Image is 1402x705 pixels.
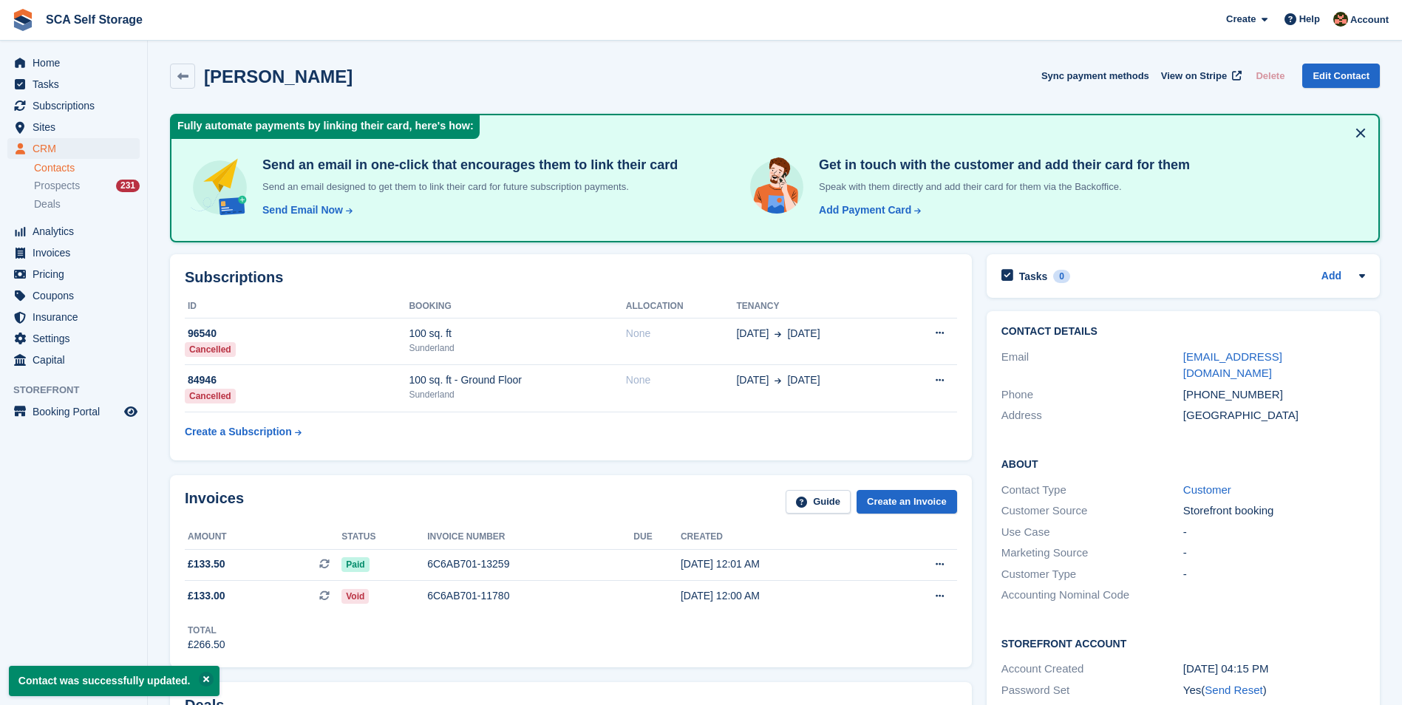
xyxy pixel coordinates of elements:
[1302,64,1380,88] a: Edit Contact
[341,525,427,549] th: Status
[681,588,879,604] div: [DATE] 12:00 AM
[1001,503,1183,520] div: Customer Source
[7,328,140,349] a: menu
[787,372,820,388] span: [DATE]
[1053,270,1070,283] div: 0
[813,157,1190,174] h4: Get in touch with the customer and add their card for them
[1350,13,1389,27] span: Account
[1183,682,1365,699] div: Yes
[1001,682,1183,699] div: Password Set
[1226,12,1256,27] span: Create
[188,624,225,637] div: Total
[171,115,480,139] div: Fully automate payments by linking their card, here's how:
[185,372,409,388] div: 84946
[185,418,302,446] a: Create a Subscription
[1299,12,1320,27] span: Help
[409,341,625,355] div: Sunderland
[7,242,140,263] a: menu
[813,202,922,218] a: Add Payment Card
[1001,524,1183,541] div: Use Case
[262,202,343,218] div: Send Email Now
[1001,326,1365,338] h2: Contact Details
[7,401,140,422] a: menu
[204,67,353,86] h2: [PERSON_NAME]
[1001,386,1183,403] div: Phone
[1321,268,1341,285] a: Add
[7,350,140,370] a: menu
[1183,524,1365,541] div: -
[1183,503,1365,520] div: Storefront booking
[1001,566,1183,583] div: Customer Type
[1041,64,1149,88] button: Sync payment methods
[1183,545,1365,562] div: -
[681,556,879,572] div: [DATE] 12:01 AM
[188,556,225,572] span: £133.50
[33,95,121,116] span: Subscriptions
[1183,407,1365,424] div: [GEOGRAPHIC_DATA]
[681,525,879,549] th: Created
[34,179,80,193] span: Prospects
[626,295,737,319] th: Allocation
[185,424,292,440] div: Create a Subscription
[427,588,633,604] div: 6C6AB701-11780
[409,326,625,341] div: 100 sq. ft
[185,389,236,403] div: Cancelled
[427,556,633,572] div: 6C6AB701-13259
[33,74,121,95] span: Tasks
[188,637,225,653] div: £266.50
[256,180,678,194] p: Send an email designed to get them to link their card for future subscription payments.
[787,326,820,341] span: [DATE]
[33,401,121,422] span: Booking Portal
[819,202,911,218] div: Add Payment Card
[736,295,897,319] th: Tenancy
[34,161,140,175] a: Contacts
[1250,64,1290,88] button: Delete
[122,403,140,420] a: Preview store
[1183,350,1282,380] a: [EMAIL_ADDRESS][DOMAIN_NAME]
[409,295,625,319] th: Booking
[813,180,1190,194] p: Speak with them directly and add their card for them via the Backoffice.
[1001,587,1183,604] div: Accounting Nominal Code
[185,326,409,341] div: 96540
[626,326,737,341] div: None
[188,588,225,604] span: £133.00
[7,95,140,116] a: menu
[7,117,140,137] a: menu
[1019,270,1048,283] h2: Tasks
[7,74,140,95] a: menu
[34,197,140,212] a: Deals
[9,666,220,696] p: Contact was successfully updated.
[33,350,121,370] span: Capital
[7,307,140,327] a: menu
[33,242,121,263] span: Invoices
[34,197,61,211] span: Deals
[1183,566,1365,583] div: -
[7,264,140,285] a: menu
[409,388,625,401] div: Sunderland
[341,557,369,572] span: Paid
[7,52,140,73] a: menu
[1001,545,1183,562] div: Marketing Source
[1001,407,1183,424] div: Address
[185,295,409,319] th: ID
[626,372,737,388] div: None
[13,383,147,398] span: Storefront
[857,490,957,514] a: Create an Invoice
[33,52,121,73] span: Home
[746,157,807,217] img: get-in-touch-e3e95b6451f4e49772a6039d3abdde126589d6f45a760754adfa51be33bf0f70.svg
[427,525,633,549] th: Invoice number
[33,328,121,349] span: Settings
[189,157,251,218] img: send-email-b5881ef4c8f827a638e46e229e590028c7e36e3a6c99d2365469aff88783de13.svg
[33,221,121,242] span: Analytics
[185,525,341,549] th: Amount
[1205,684,1262,696] a: Send Reset
[12,9,34,31] img: stora-icon-8386f47178a22dfd0bd8f6a31ec36ba5ce8667c1dd55bd0f319d3a0aa187defe.svg
[1161,69,1227,84] span: View on Stripe
[1155,64,1245,88] a: View on Stripe
[256,157,678,174] h4: Send an email in one-click that encourages them to link their card
[341,589,369,604] span: Void
[1001,661,1183,678] div: Account Created
[1183,483,1231,496] a: Customer
[33,117,121,137] span: Sites
[33,285,121,306] span: Coupons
